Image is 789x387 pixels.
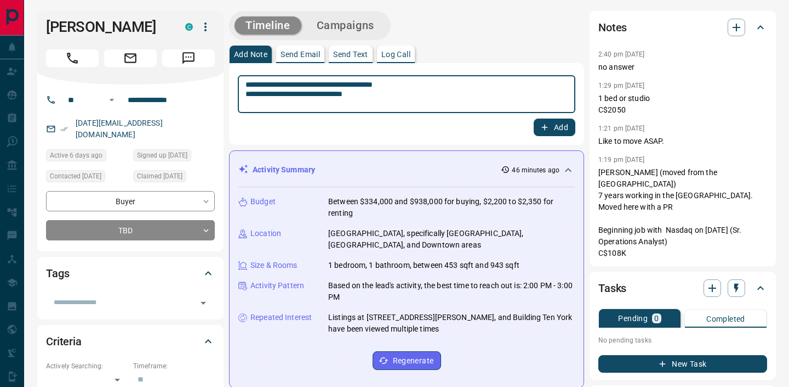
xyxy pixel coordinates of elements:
p: Activity Pattern [250,280,304,291]
h2: Tasks [598,279,626,297]
span: Claimed [DATE] [137,171,182,182]
p: no answer [598,61,767,73]
button: New Task [598,355,767,373]
p: [GEOGRAPHIC_DATA], specifically [GEOGRAPHIC_DATA], [GEOGRAPHIC_DATA], and Downtown areas [328,228,575,251]
a: [DATE][EMAIL_ADDRESS][DOMAIN_NAME] [76,119,163,139]
p: Budget [250,196,276,207]
h2: Notes [598,19,627,36]
p: Send Email [281,51,320,58]
p: Size & Rooms [250,260,298,271]
div: Criteria [46,328,215,355]
p: 1:29 pm [DATE] [598,82,645,89]
p: Between $334,000 and $938,000 for buying, $2,200 to $2,350 for renting [328,196,575,219]
div: Tasks [598,275,767,301]
p: No pending tasks [598,332,767,349]
span: Email [104,49,157,67]
h2: Tags [46,265,69,282]
div: TBD [46,220,215,240]
p: 1 bedroom, 1 bathroom, between 453 sqft and 943 sqft [328,260,519,271]
div: Tue Aug 05 2025 [46,149,128,165]
p: Send Text [333,51,368,58]
p: Add Note [234,51,267,58]
p: 1:19 pm [DATE] [598,156,645,164]
button: Open [196,295,211,311]
div: Mon May 01 2023 [46,170,128,186]
p: Timeframe: [133,361,215,371]
span: Message [162,49,215,67]
div: Tags [46,260,215,287]
button: Timeline [235,16,301,35]
p: 46 minutes ago [512,165,559,175]
p: Location [250,228,281,239]
p: 0 [654,315,659,322]
span: Active 6 days ago [50,150,102,161]
span: Contacted [DATE] [50,171,101,182]
div: condos.ca [185,23,193,31]
div: Notes [598,14,767,41]
p: Repeated Interest [250,312,312,323]
h1: [PERSON_NAME] [46,18,169,36]
p: Activity Summary [253,164,315,176]
p: Based on the lead's activity, the best time to reach out is: 2:00 PM - 3:00 PM [328,280,575,303]
button: Campaigns [306,16,385,35]
div: Buyer [46,191,215,211]
button: Regenerate [373,351,441,370]
p: Pending [618,315,648,322]
p: 1 bed or studio C$2050 [598,93,767,116]
svg: Email Verified [60,125,68,133]
p: Listings at [STREET_ADDRESS][PERSON_NAME], and Building Ten York have been viewed multiple times [328,312,575,335]
p: Actively Searching: [46,361,128,371]
span: Call [46,49,99,67]
p: Like to move ASAP. [598,136,767,147]
h2: Criteria [46,333,82,350]
button: Open [105,93,118,106]
div: Tue Jul 15 2025 [133,170,215,186]
div: Tue Apr 25 2023 [133,149,215,165]
p: [PERSON_NAME] (moved from the [GEOGRAPHIC_DATA]) 7 years working in the [GEOGRAPHIC_DATA]. Moved ... [598,167,767,259]
button: Add [534,119,575,136]
p: 1:21 pm [DATE] [598,125,645,132]
div: Activity Summary46 minutes ago [238,160,575,180]
p: Log Call [381,51,410,58]
p: 2:40 pm [DATE] [598,51,645,58]
p: Completed [706,315,745,323]
span: Signed up [DATE] [137,150,187,161]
